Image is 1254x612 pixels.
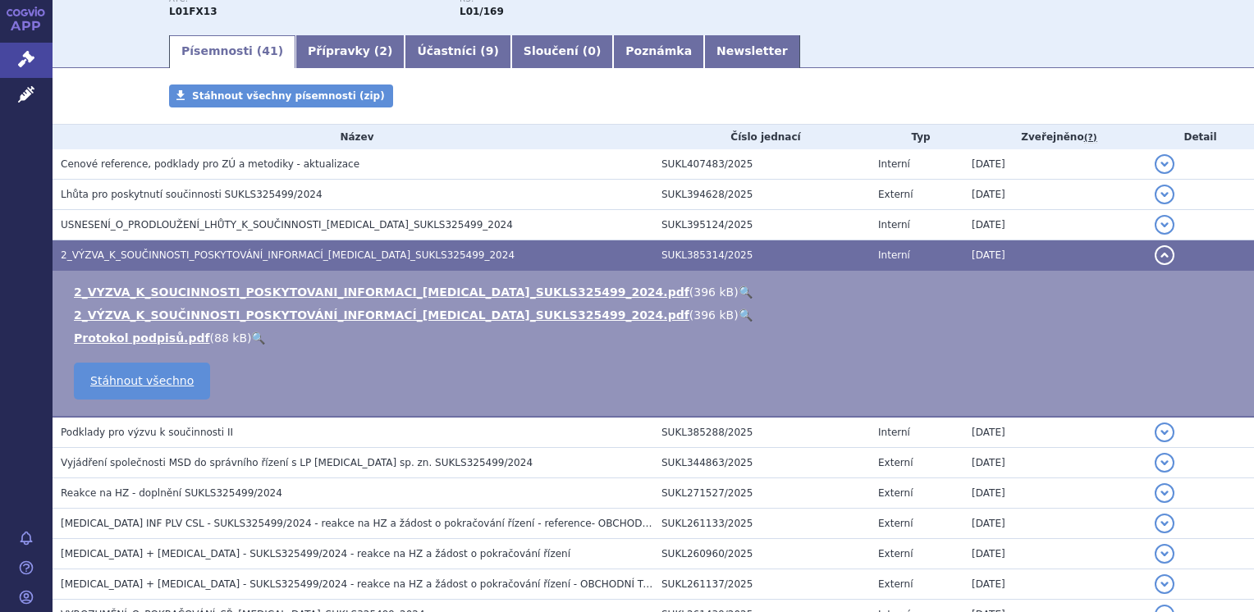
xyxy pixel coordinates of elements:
[1155,514,1174,533] button: detail
[704,35,800,68] a: Newsletter
[379,44,387,57] span: 2
[74,331,210,345] a: Protokol podpisů.pdf
[653,477,870,508] td: SUKL271527/2025
[878,518,913,529] span: Externí
[262,44,277,57] span: 41
[1155,544,1174,564] button: detail
[61,518,707,529] span: PADCEV INF PLV CSL - SUKLS325499/2024 - reakce na HZ a žádost o pokračování řízení - reference- O...
[963,125,1146,149] th: Zveřejněno
[878,189,913,200] span: Externí
[1155,245,1174,265] button: detail
[878,487,913,499] span: Externí
[251,331,265,345] a: 🔍
[870,125,963,149] th: Typ
[1155,422,1174,442] button: detail
[61,578,689,590] span: Padcev + Keytruda - SUKLS325499/2024 - reakce na HZ a žádost o pokračování řízení - OBCHODNÍ TAJE...
[963,417,1146,448] td: [DATE]
[61,487,282,499] span: Reakce na HZ - doplnění SUKLS325499/2024
[739,308,753,322] a: 🔍
[653,508,870,538] td: SUKL261133/2025
[295,35,405,68] a: Přípravky (2)
[653,417,870,448] td: SUKL385288/2025
[460,6,504,17] strong: enfortumab vedotin
[61,158,359,170] span: Cenové reference, podklady pro ZÚ a metodiky - aktualizace
[963,508,1146,538] td: [DATE]
[653,125,870,149] th: Číslo jednací
[169,6,217,17] strong: ENFORTUMAB VEDOTIN
[963,209,1146,240] td: [DATE]
[963,149,1146,180] td: [DATE]
[963,447,1146,477] td: [DATE]
[1155,483,1174,503] button: detail
[653,149,870,180] td: SUKL407483/2025
[214,331,247,345] span: 88 kB
[61,427,233,438] span: Podklady pro výzvu k součinnosti II
[653,569,870,599] td: SUKL261137/2025
[1155,453,1174,473] button: detail
[693,308,734,322] span: 396 kB
[74,285,689,299] a: 2_VYZVA_K_SOUCINNOSTI_POSKYTOVANI_INFORMACI_[MEDICAL_DATA]_SUKLS325499_2024.pdf
[53,125,653,149] th: Název
[653,538,870,569] td: SUKL260960/2025
[878,427,910,438] span: Interní
[878,548,913,559] span: Externí
[878,249,910,261] span: Interní
[878,457,913,468] span: Externí
[169,35,295,68] a: Písemnosti (41)
[74,308,689,322] a: 2_VÝZVA_K_SOUČINNOSTI_POSKYTOVÁNÍ_INFORMACÍ_[MEDICAL_DATA]_SUKLS325499_2024.pdf
[1155,185,1174,204] button: detail
[1146,125,1254,149] th: Detail
[878,158,910,170] span: Interní
[61,189,323,200] span: Lhůta pro poskytnutí součinnosti SUKLS325499/2024
[653,240,870,270] td: SUKL385314/2025
[693,285,734,299] span: 396 kB
[963,179,1146,209] td: [DATE]
[613,35,704,68] a: Poznámka
[486,44,494,57] span: 9
[653,209,870,240] td: SUKL395124/2025
[878,578,913,590] span: Externí
[61,219,513,231] span: USNESENÍ_O_PRODLOUŽENÍ_LHŮTY_K_SOUČINNOSTI_PADCEV_SUKLS325499_2024
[74,363,210,400] a: Stáhnout všechno
[74,307,1238,323] li: ( )
[1155,154,1174,174] button: detail
[192,90,385,102] span: Stáhnout všechny písemnosti (zip)
[169,84,393,107] a: Stáhnout všechny písemnosti (zip)
[963,477,1146,508] td: [DATE]
[1084,132,1097,144] abbr: (?)
[963,569,1146,599] td: [DATE]
[963,538,1146,569] td: [DATE]
[405,35,510,68] a: Účastníci (9)
[61,457,533,468] span: Vyjádření společnosti MSD do správního řízení s LP PADCEV sp. zn. SUKLS325499/2024
[653,447,870,477] td: SUKL344863/2025
[1155,574,1174,594] button: detail
[878,219,910,231] span: Interní
[74,284,1238,300] li: ( )
[61,249,515,261] span: 2_VÝZVA_K_SOUČINNOSTI_POSKYTOVÁNÍ_INFORMACÍ_PADCEV_SUKLS325499_2024
[963,240,1146,270] td: [DATE]
[511,35,613,68] a: Sloučení (0)
[739,285,753,299] a: 🔍
[61,548,570,559] span: Padcev + Keytruda - SUKLS325499/2024 - reakce na HZ a žádost o pokračování řízení
[653,179,870,209] td: SUKL394628/2025
[1155,215,1174,235] button: detail
[74,330,1238,346] li: ( )
[588,44,596,57] span: 0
